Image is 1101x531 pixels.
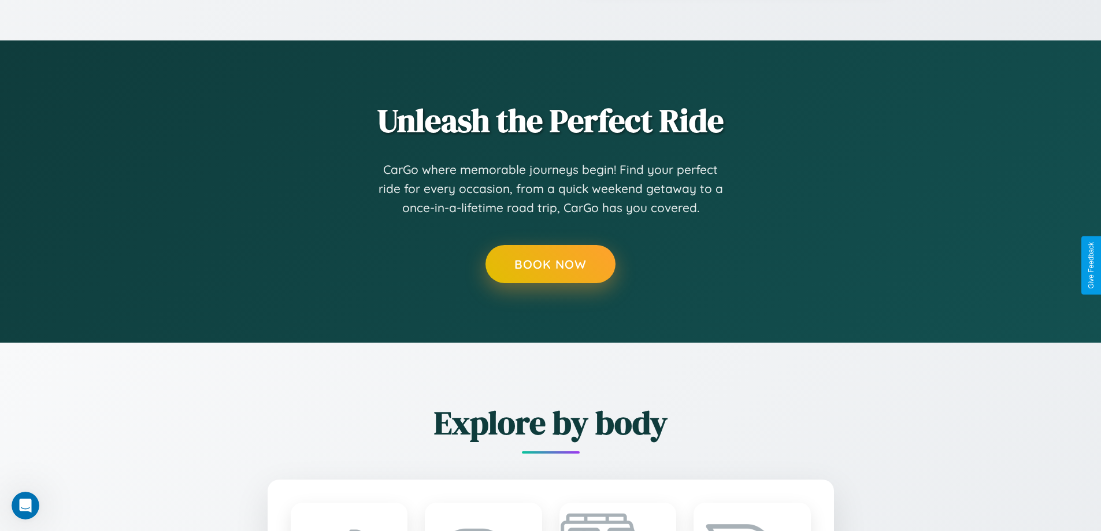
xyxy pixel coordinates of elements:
[204,400,898,445] h2: Explore by body
[377,160,724,218] p: CarGo where memorable journeys begin! Find your perfect ride for every occasion, from a quick wee...
[204,98,898,143] h2: Unleash the Perfect Ride
[12,492,39,519] iframe: Intercom live chat
[1087,242,1095,289] div: Give Feedback
[485,245,616,283] button: Book Now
